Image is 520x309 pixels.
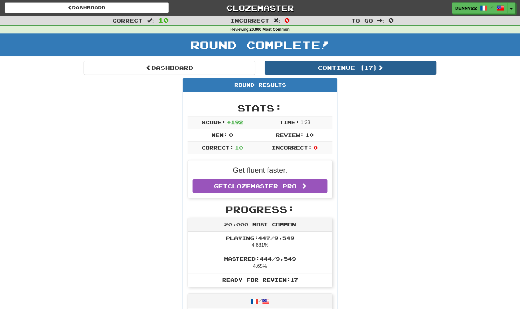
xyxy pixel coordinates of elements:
div: 20,000 Most Common [188,218,332,232]
div: / [188,294,332,308]
span: 10 [305,132,314,138]
span: 10 [235,145,243,150]
h2: Progress: [188,204,332,215]
span: : [147,18,154,23]
h2: Stats: [188,103,332,113]
div: Round Results [183,78,337,92]
span: Correct [112,17,143,24]
a: Dashboard [5,2,169,13]
span: 0 [284,16,290,24]
span: 1 : 33 [301,120,310,125]
span: Correct: [201,145,234,150]
span: Denny22 [455,5,477,11]
li: 4.681% [188,232,332,253]
span: Incorrect: [272,145,312,150]
span: Review: [276,132,304,138]
span: 0 [229,132,233,138]
span: To go [351,17,373,24]
strong: 20,000 Most Common [249,27,289,32]
a: Clozemaster [178,2,342,13]
p: Get fluent faster. [193,165,327,176]
span: Mastered: 444 / 9,549 [224,256,296,262]
span: Incorrect [230,17,269,24]
a: Denny22 / [452,2,508,14]
li: 4.65% [188,252,332,273]
h1: Round Complete! [2,39,518,51]
span: Score: [201,119,226,125]
span: Ready for Review: 17 [222,277,298,283]
span: New: [211,132,227,138]
span: / [491,5,494,9]
span: + 192 [227,119,243,125]
span: Playing: 447 / 9,549 [226,235,294,241]
span: Time: [279,119,299,125]
a: Dashboard [84,61,255,75]
a: GetClozemaster Pro [193,179,327,193]
span: : [377,18,384,23]
button: Continue (17) [265,61,436,75]
span: 0 [314,145,318,150]
span: Clozemaster Pro [227,183,297,189]
span: 0 [388,16,394,24]
span: 10 [158,16,169,24]
span: : [274,18,280,23]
